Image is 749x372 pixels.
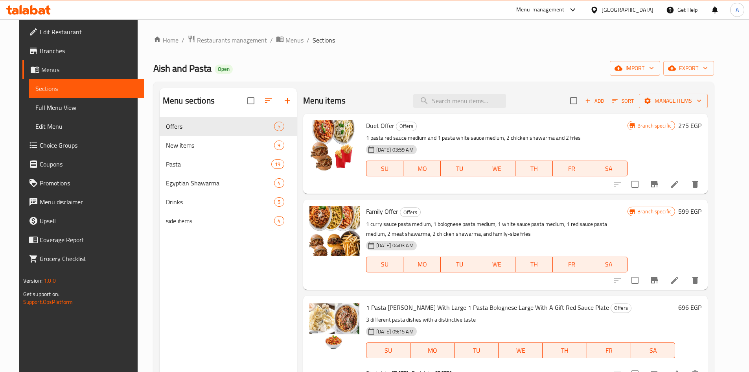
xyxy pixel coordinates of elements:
[607,95,639,107] span: Sort items
[502,345,539,356] span: WE
[366,302,609,313] span: 1 Pasta [PERSON_NAME] With Large 1 Pasta Bolognese Large With A Gift Red Sauce Plate
[610,61,660,76] button: import
[403,257,441,272] button: MO
[259,91,278,110] span: Sort sections
[553,161,590,176] button: FR
[215,65,233,74] div: Open
[678,120,701,131] h6: 275 EGP
[243,93,259,109] span: Select all sections
[516,5,565,15] div: Menu-management
[556,259,587,270] span: FR
[274,197,284,207] div: items
[166,197,274,207] span: Drinks
[407,259,438,270] span: MO
[478,161,515,176] button: WE
[407,163,438,174] span: MO
[441,161,478,176] button: TU
[22,41,144,60] a: Branches
[396,122,417,131] div: Offers
[565,93,582,109] span: Select section
[22,249,144,268] a: Grocery Checklist
[590,161,628,176] button: SA
[35,122,138,131] span: Edit Menu
[519,163,550,174] span: TH
[271,159,284,169] div: items
[22,174,144,192] a: Promotions
[478,257,515,272] button: WE
[23,297,73,307] a: Support.OpsPlatform
[274,178,284,188] div: items
[278,91,297,110] button: Add section
[307,35,309,45] li: /
[414,345,451,356] span: MO
[274,141,284,150] div: items
[166,141,274,150] div: New items
[40,159,138,169] span: Coupons
[40,235,138,244] span: Coverage Report
[188,35,267,45] a: Restaurants management
[593,163,624,174] span: SA
[153,35,179,45] a: Home
[396,122,416,131] span: Offers
[153,59,212,77] span: Aish and Pasta
[631,342,675,358] button: SA
[166,122,274,131] div: Offers
[645,271,664,290] button: Branch-specific-item
[686,271,705,290] button: delete
[686,175,705,194] button: delete
[556,163,587,174] span: FR
[274,123,283,130] span: 5
[582,95,607,107] button: Add
[366,161,404,176] button: SU
[593,259,624,270] span: SA
[546,345,583,356] span: TH
[22,60,144,79] a: Menus
[40,141,138,150] span: Choice Groups
[611,304,631,313] div: Offers
[678,206,701,217] h6: 599 EGP
[366,219,628,239] p: 1 curry sauce pasta medium, 1 bolognese pasta medium, 1 white sauce pasta medium, 1 red sauce pas...
[166,178,274,188] span: Egyptian Shawarma
[160,174,297,192] div: Egyptian Shawarma4
[584,96,605,105] span: Add
[166,216,274,226] div: side items
[309,206,360,256] img: Family Offer
[35,84,138,93] span: Sections
[22,22,144,41] a: Edit Restaurant
[515,161,553,176] button: TH
[22,136,144,155] a: Choice Groups
[590,345,628,356] span: FR
[153,35,714,45] nav: breadcrumb
[23,276,42,286] span: Version:
[313,35,335,45] span: Sections
[370,259,401,270] span: SU
[303,95,346,107] h2: Menu items
[160,211,297,230] div: side items4
[410,342,455,358] button: MO
[366,257,404,272] button: SU
[736,6,739,14] span: A
[373,146,417,154] span: [DATE] 03:59 AM
[166,159,271,169] div: Pasta
[40,197,138,207] span: Menu disclaimer
[44,276,56,286] span: 1.0.0
[160,155,297,174] div: Pasta19
[444,163,475,174] span: TU
[366,315,675,325] p: 3 different pasta dishes with a distinctive taste
[543,342,587,358] button: TH
[22,230,144,249] a: Coverage Report
[627,176,643,192] span: Select to update
[627,272,643,289] span: Select to update
[35,103,138,112] span: Full Menu View
[40,46,138,56] span: Branches
[370,163,401,174] span: SU
[403,161,441,176] button: MO
[645,96,701,106] span: Manage items
[366,133,628,143] p: 1 pasta red sauce medium and 1 pasta white sauce medium, 2 chicken shawarma and 2 fries
[373,328,417,335] span: [DATE] 09:15 AM
[366,205,398,217] span: Family Offer
[163,95,215,107] h2: Menu sections
[22,155,144,174] a: Coupons
[499,342,543,358] button: WE
[274,216,284,226] div: items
